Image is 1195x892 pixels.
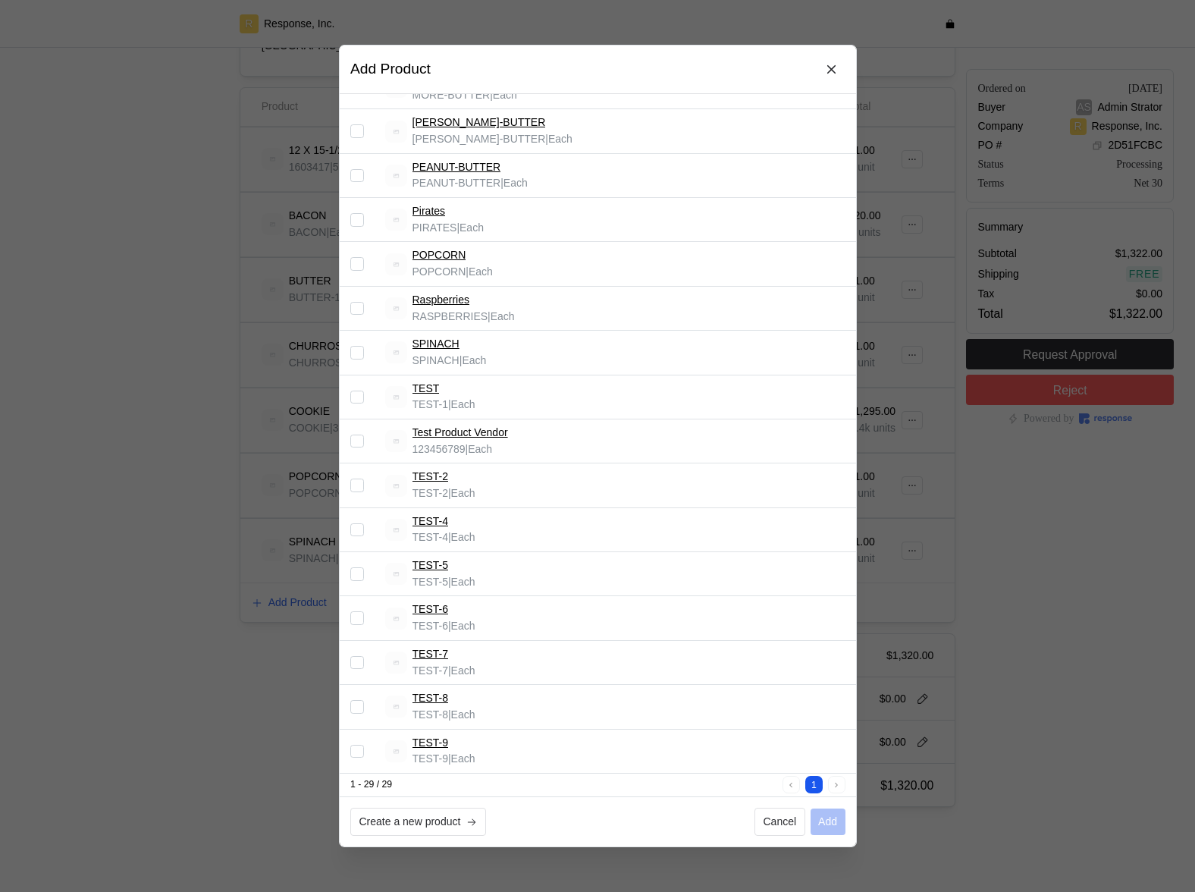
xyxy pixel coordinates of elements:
a: TEST-6 [412,601,447,618]
input: Select record 28 [350,700,364,714]
input: Select record 26 [350,611,364,625]
span: | Each [448,752,475,765]
a: [PERSON_NAME]-BUTTER [412,115,545,131]
img: svg%3e [384,253,406,275]
input: Select record 21 [350,390,364,404]
span: | Each [488,309,515,322]
button: 1 [805,776,823,793]
input: Select record 18 [350,257,364,271]
span: | Each [490,88,517,100]
button: Next page [828,776,845,793]
p: Cancel [763,813,796,830]
input: Select record 16 [350,168,364,182]
a: TEST-2 [412,469,447,485]
input: Select record 15 [350,124,364,138]
span: | Each [448,664,475,676]
span: TEST-5 [412,576,447,588]
span: 123456789 [412,442,465,454]
a: Raspberries [412,292,469,309]
span: | Each [500,177,528,189]
input: Select record 20 [350,346,364,360]
span: TEST-8 [412,708,447,721]
span: | Each [448,620,475,632]
img: svg%3e [384,563,406,585]
h3: Add Product [350,59,431,80]
span: | Each [545,133,572,145]
button: Create a new product [350,807,486,836]
span: | Each [466,265,493,278]
input: Select record 17 [350,213,364,227]
a: SPINACH [412,336,459,353]
span: | Each [448,398,475,410]
img: svg%3e [384,341,406,363]
img: svg%3e [384,297,406,319]
input: Select record 24 [350,523,364,536]
span: TEST-9 [412,752,447,765]
a: TEST-9 [412,734,447,751]
span: PEANUT-BUTTER [412,177,500,189]
span: [PERSON_NAME]-BUTTER [412,133,545,145]
a: TEST-5 [412,557,447,574]
span: SPINACH [412,354,459,366]
a: Pirates [412,203,445,220]
input: Select record 23 [350,479,364,492]
span: | Each [459,354,486,366]
a: TEST-7 [412,646,447,663]
input: Select record 27 [350,656,364,670]
img: svg%3e [384,430,406,452]
img: svg%3e [384,696,406,718]
img: svg%3e [384,209,406,231]
span: | Each [456,221,484,234]
button: Cancel [754,807,805,836]
span: TEST-7 [412,664,447,676]
img: svg%3e [384,386,406,408]
img: svg%3e [384,120,406,142]
img: svg%3e [384,740,406,762]
span: | Each [448,487,475,499]
a: TEST [412,380,439,397]
a: TEST-4 [412,513,447,529]
a: PEANUT-BUTTER [412,159,500,175]
span: | Each [465,442,492,454]
img: svg%3e [384,607,406,629]
span: PIRATES [412,221,456,234]
p: Create a new product [359,813,460,830]
span: RASPBERRIES [412,309,488,322]
img: svg%3e [384,76,406,98]
img: svg%3e [384,165,406,187]
a: Test Product Vendor [412,425,507,441]
a: POPCORN [412,247,466,264]
img: svg%3e [384,519,406,541]
span: POPCORN [412,265,466,278]
span: TEST-1 [412,398,447,410]
span: TEST-2 [412,487,447,499]
input: Select record 29 [350,744,364,758]
span: | Each [448,708,475,721]
span: MORE-BUTTER [412,88,490,100]
img: svg%3e [384,652,406,674]
img: svg%3e [384,474,406,496]
span: TEST-4 [412,531,447,543]
span: TEST-6 [412,620,447,632]
input: Select record 22 [350,435,364,448]
input: Select record 25 [350,567,364,581]
a: TEST-8 [412,690,447,707]
input: Select record 19 [350,302,364,316]
span: | Each [448,531,475,543]
button: Previous page [783,776,800,793]
span: | Each [448,576,475,588]
div: 1 - 29 / 29 [350,778,780,792]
